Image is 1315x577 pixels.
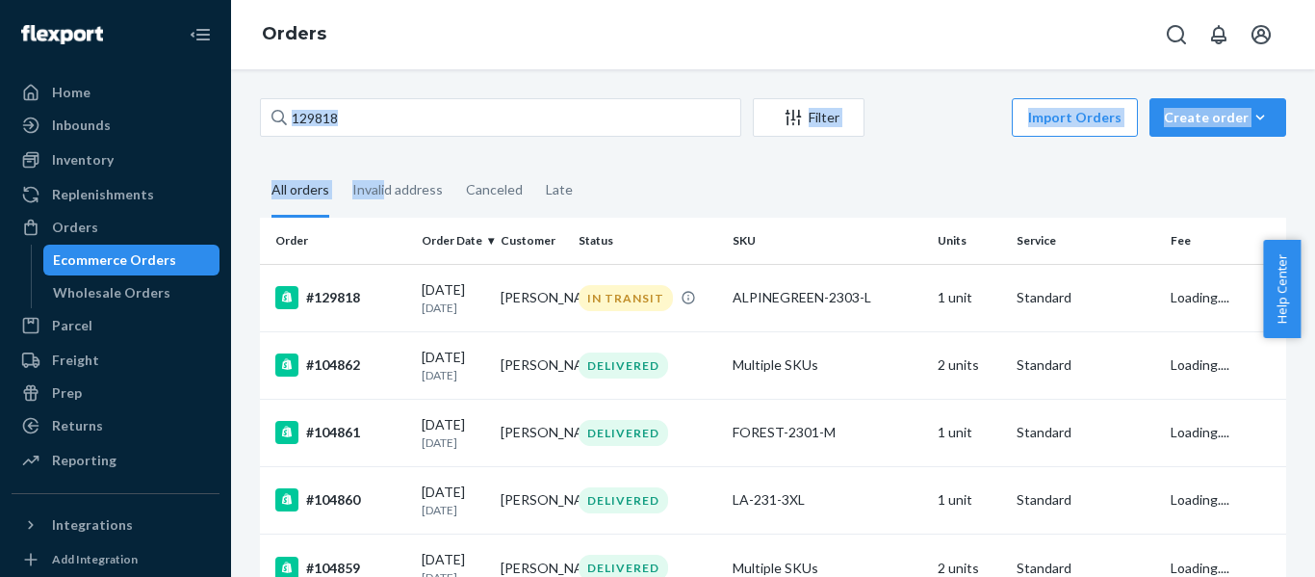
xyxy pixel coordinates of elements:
[1017,355,1155,375] p: Standard
[52,150,114,170] div: Inventory
[1017,423,1155,442] p: Standard
[733,490,922,510] div: LA-231-3XL
[275,354,406,377] div: #104862
[422,483,485,518] div: [DATE]
[422,300,485,316] p: [DATE]
[579,285,673,311] div: IN TRANSIT
[1163,466,1286,534] td: Loading....
[12,445,219,476] a: Reporting
[1263,240,1301,338] button: Help Center
[422,434,485,451] p: [DATE]
[1164,108,1272,127] div: Create order
[52,218,98,237] div: Orders
[930,218,1009,264] th: Units
[1163,218,1286,264] th: Fee
[930,399,1009,466] td: 1 unit
[930,466,1009,534] td: 1 unit
[181,15,219,54] button: Close Navigation
[725,331,930,399] td: Multiple SKUs
[52,351,99,370] div: Freight
[1199,15,1238,54] button: Open notifications
[733,423,922,442] div: FOREST-2301-M
[493,399,572,466] td: [PERSON_NAME]
[352,165,443,215] div: Invalid address
[754,108,864,127] div: Filter
[1163,331,1286,399] td: Loading....
[52,515,133,535] div: Integrations
[12,510,219,540] button: Integrations
[1009,218,1163,264] th: Service
[1163,264,1286,331] td: Loading....
[271,165,329,218] div: All orders
[579,487,668,513] div: DELIVERED
[1017,288,1155,307] p: Standard
[12,345,219,376] a: Freight
[12,378,219,408] a: Prep
[493,264,572,331] td: [PERSON_NAME]
[52,316,92,335] div: Parcel
[53,250,176,270] div: Ecommerce Orders
[260,218,414,264] th: Order
[422,502,485,518] p: [DATE]
[43,245,220,275] a: Ecommerce Orders
[579,420,668,446] div: DELIVERED
[1163,399,1286,466] td: Loading....
[422,348,485,383] div: [DATE]
[275,421,406,444] div: #104861
[275,488,406,511] div: #104860
[52,83,90,102] div: Home
[52,551,138,567] div: Add Integration
[12,310,219,341] a: Parcel
[262,23,326,44] a: Orders
[275,286,406,309] div: #129818
[43,277,220,308] a: Wholesale Orders
[12,144,219,175] a: Inventory
[52,185,154,204] div: Replenishments
[1149,98,1286,137] button: Create order
[414,218,493,264] th: Order Date
[422,280,485,316] div: [DATE]
[12,410,219,441] a: Returns
[493,466,572,534] td: [PERSON_NAME]
[733,288,922,307] div: ALPINEGREEN-2303-L
[579,353,668,379] div: DELIVERED
[12,212,219,243] a: Orders
[12,77,219,108] a: Home
[930,264,1009,331] td: 1 unit
[501,232,564,249] div: Customer
[12,110,219,141] a: Inbounds
[52,451,116,470] div: Reporting
[52,116,111,135] div: Inbounds
[260,98,741,137] input: Search orders
[1012,98,1138,137] button: Import Orders
[21,25,103,44] img: Flexport logo
[1017,490,1155,510] p: Standard
[422,367,485,383] p: [DATE]
[1242,15,1280,54] button: Open account menu
[725,218,930,264] th: SKU
[930,331,1009,399] td: 2 units
[1157,15,1196,54] button: Open Search Box
[53,283,170,302] div: Wholesale Orders
[753,98,864,137] button: Filter
[546,165,573,215] div: Late
[12,179,219,210] a: Replenishments
[493,331,572,399] td: [PERSON_NAME]
[12,548,219,571] a: Add Integration
[422,415,485,451] div: [DATE]
[571,218,725,264] th: Status
[246,7,342,63] ol: breadcrumbs
[52,383,82,403] div: Prep
[466,165,523,215] div: Canceled
[52,416,103,435] div: Returns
